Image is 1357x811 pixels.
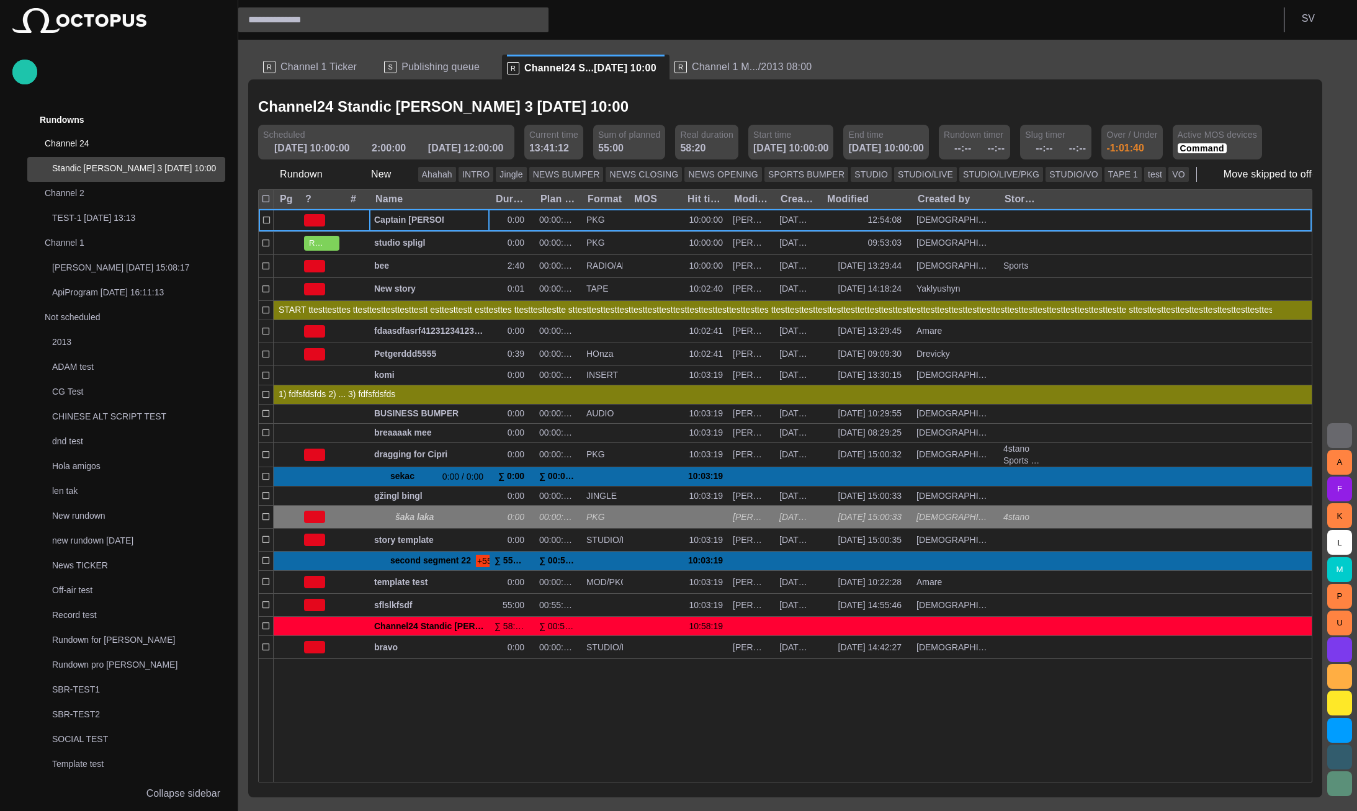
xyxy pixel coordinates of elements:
div: Vedra [916,237,993,249]
p: 13:41:12 [529,141,569,156]
p: R [674,61,687,73]
span: breaaaak mee [374,427,485,439]
div: ∑ 58:20 [495,621,529,632]
div: Vedra [916,534,993,546]
button: NEWS OPENING [684,167,761,182]
div: 05/09 10:29:55 [838,408,907,419]
div: Format [588,193,622,205]
div: šaka laka [374,506,485,528]
div: MOD/PKG [586,576,623,588]
div: ∑ 55:00 [495,552,529,570]
div: Vedra [916,449,993,460]
div: ∑ 0:00 [498,467,529,486]
div: 10:03:19 [686,408,723,419]
span: Sum of planned [598,128,660,141]
span: Publishing queue [401,61,480,73]
div: 00:00:00:00 [539,576,576,588]
div: TAPE [586,283,609,295]
div: 10:03:19 [686,427,723,439]
div: 10:03:19 [686,552,723,570]
div: 01/09 16:04:54 [779,283,816,295]
div: ∑ 00:55:00:04 [539,621,576,632]
p: dnd test [52,435,225,447]
span: fdaasdfasrf412312341234das [374,325,485,337]
p: S [384,61,396,73]
div: Petgerddd5555 [374,343,485,365]
div: 01/09 14:55:46 [838,599,907,611]
div: studio spligl [374,232,485,254]
div: Hola amigos [27,455,225,480]
div: 55:00 [598,141,624,156]
div: Stanislav Vedra (svedra) [733,237,769,249]
button: TAPE 1 [1104,167,1142,182]
div: 12:54:08 [868,214,907,226]
p: Collapse sidebar [146,786,220,801]
div: INSERT [586,369,618,381]
div: [DATE] 10:00:00 [274,141,356,156]
span: Real duration [680,128,733,141]
div: 00:00:00:00 [539,490,576,502]
p: Not scheduled [45,311,200,323]
div: 05/09 15:00:32 [838,449,907,460]
p: Off-air test [52,584,225,596]
div: Hit time [687,193,722,205]
p: S V [1302,11,1315,26]
p: News TICKER [52,559,225,571]
div: 0:39 [508,348,529,360]
div: Modified by [734,193,769,205]
div: Captain Scott’s famous polar shipwreck as never seen before [374,209,485,231]
div: sekac [374,467,436,486]
div: 2013 [27,331,225,356]
div: Stanislav Vedra (svedra) [733,599,769,611]
div: RChannel24 S...[DATE] 10:00 [502,55,670,79]
div: 10:03:19 [686,576,723,588]
div: Modified [827,193,869,205]
div: Rundown pro [PERSON_NAME] [27,653,225,678]
div: 1) fdfsfdsfds 2) ... 3) fdfsfdsfds [279,385,395,403]
p: Record test [52,609,225,621]
div: New story [374,278,485,300]
p: New rundown [52,509,225,522]
div: News TICKER [27,554,225,579]
div: 19/08 13:53:43 [779,599,816,611]
div: Template test [27,753,225,777]
div: Record test [27,604,225,629]
div: Stanislav Vedra (svedra) [733,348,769,360]
div: Sports [1003,260,1040,272]
div: 20/08 10:43:23 [779,511,816,523]
div: RChannel 1 Ticker [258,55,379,79]
div: 01/09 10:07:05 [779,348,816,360]
span: Petgerddd5555 [374,348,485,360]
div: 0:00 [508,325,529,337]
div: ? [305,193,311,205]
div: Amare [916,325,947,337]
div: Yaklyushyn [916,283,965,295]
button: Jingle [496,167,527,182]
div: SOCIAL TEST [27,728,225,753]
button: Command [1178,143,1227,153]
div: komi [374,366,485,385]
p: Rundown pro [PERSON_NAME] [52,658,225,671]
div: [PERSON_NAME] [DATE] 15:08:17 [27,256,225,281]
div: 21/08 12:13:06 [779,325,816,337]
div: Name [375,193,403,205]
div: 04/09 09:54:05 [779,214,816,226]
p: Rundown for [PERSON_NAME] [52,634,225,646]
div: 12/08 14:27:44 [779,408,816,419]
span: bravo [374,642,485,653]
div: Amare [916,576,947,588]
div: dragging for Cipri [374,443,485,467]
div: Rundown for [PERSON_NAME] [27,629,225,653]
div: 05/09 13:30:15 [838,369,907,381]
span: Captain [PERSON_NAME] famous polar shipwreck as never seen before [374,214,485,226]
div: 10:03:19 [686,369,723,381]
button: P [1327,584,1352,609]
p: new rundown [DATE] [52,534,225,547]
div: Drevicky [916,348,955,360]
div: STUDIO/LIVE/PKG [586,534,623,546]
div: 20/08 10:22:28 [838,576,907,588]
div: Vedra [916,642,993,653]
div: bee [374,255,485,277]
div: 10:02:41 [686,325,723,337]
button: A [1327,450,1352,475]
